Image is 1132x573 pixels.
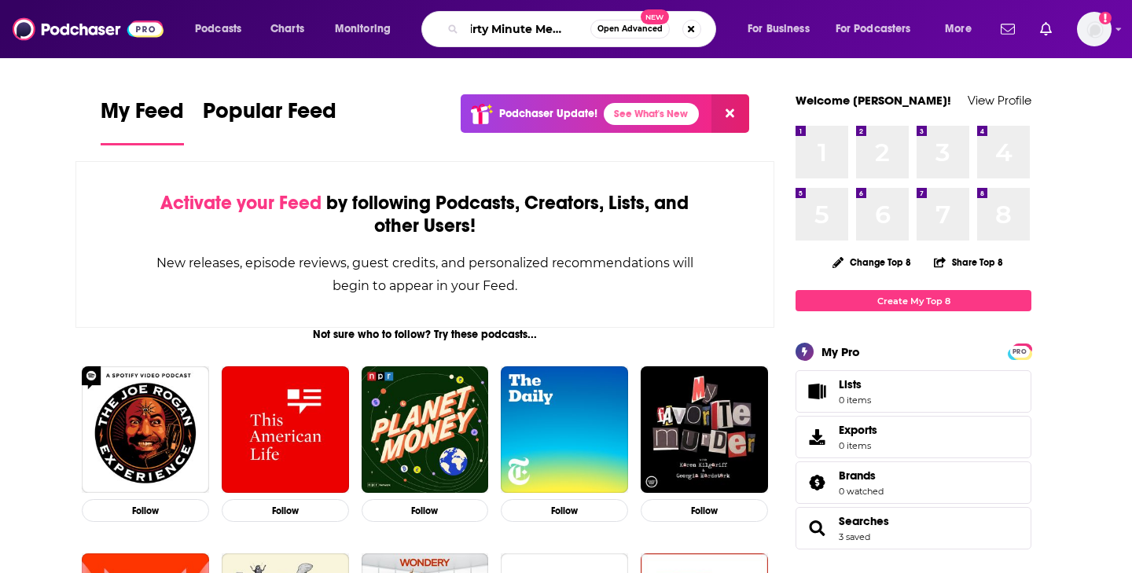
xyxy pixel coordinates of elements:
img: My Favorite Murder with Karen Kilgariff and Georgia Hardstark [641,366,768,494]
span: Podcasts [195,18,241,40]
a: Show notifications dropdown [1034,16,1058,42]
span: For Podcasters [836,18,911,40]
img: The Daily [501,366,628,494]
span: Searches [796,507,1031,549]
a: Brands [801,472,832,494]
button: open menu [184,17,262,42]
button: Follow [362,499,489,522]
a: Charts [260,17,314,42]
img: This American Life [222,366,349,494]
a: 3 saved [839,531,870,542]
span: More [945,18,972,40]
a: Brands [839,468,884,483]
span: 0 items [839,440,877,451]
img: The Joe Rogan Experience [82,366,209,494]
span: Brands [796,461,1031,504]
span: 0 items [839,395,871,406]
a: See What's New [604,103,699,125]
button: Share Top 8 [933,247,1004,277]
button: Follow [82,499,209,522]
button: open menu [324,17,411,42]
button: open menu [825,17,934,42]
span: Logged in as AustinGood [1077,12,1112,46]
div: My Pro [821,344,860,359]
button: Follow [222,499,349,522]
img: Planet Money [362,366,489,494]
span: Brands [839,468,876,483]
input: Search podcasts, credits, & more... [465,17,590,42]
button: open menu [934,17,991,42]
div: New releases, episode reviews, guest credits, and personalized recommendations will begin to appe... [155,252,695,297]
a: Show notifications dropdown [994,16,1021,42]
span: Lists [839,377,862,391]
svg: Add a profile image [1099,12,1112,24]
a: PRO [1010,345,1029,357]
button: Show profile menu [1077,12,1112,46]
button: Follow [501,499,628,522]
a: Searches [801,517,832,539]
img: User Profile [1077,12,1112,46]
span: Exports [839,423,877,437]
span: New [641,9,669,24]
div: Not sure who to follow? Try these podcasts... [75,328,774,341]
button: Change Top 8 [823,252,921,272]
span: PRO [1010,346,1029,358]
span: Open Advanced [597,25,663,33]
a: Lists [796,370,1031,413]
span: Activate your Feed [160,191,322,215]
span: Charts [270,18,304,40]
p: Podchaser Update! [499,107,597,120]
span: Exports [801,426,832,448]
button: Open AdvancedNew [590,20,670,39]
button: open menu [737,17,829,42]
div: Search podcasts, credits, & more... [436,11,731,47]
span: For Business [748,18,810,40]
div: by following Podcasts, Creators, Lists, and other Users! [155,192,695,237]
a: Create My Top 8 [796,290,1031,311]
a: Popular Feed [203,97,336,145]
span: Popular Feed [203,97,336,134]
a: My Feed [101,97,184,145]
button: Follow [641,499,768,522]
span: Monitoring [335,18,391,40]
a: 0 watched [839,486,884,497]
span: Lists [839,377,871,391]
img: Podchaser - Follow, Share and Rate Podcasts [13,14,164,44]
a: Exports [796,416,1031,458]
span: My Feed [101,97,184,134]
a: View Profile [968,93,1031,108]
a: Welcome [PERSON_NAME]! [796,93,951,108]
span: Lists [801,380,832,402]
a: Searches [839,514,889,528]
